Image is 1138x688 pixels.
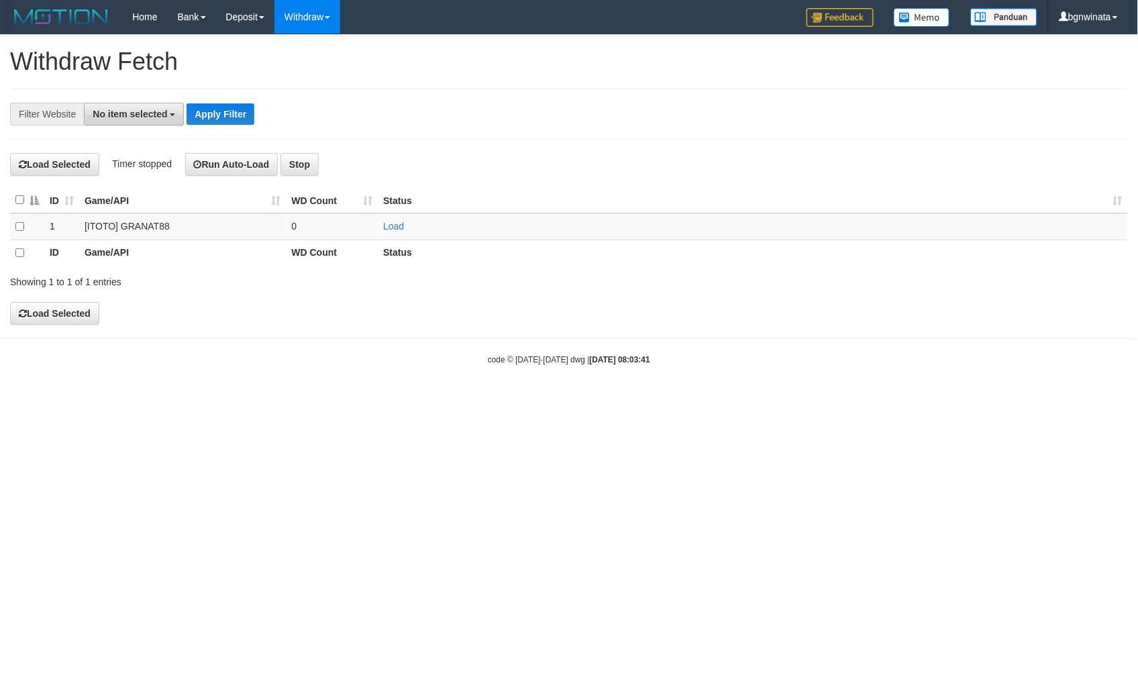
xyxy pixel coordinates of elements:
th: Game/API [79,240,286,265]
img: Feedback.jpg [807,8,874,27]
td: 1 [44,213,79,240]
th: Status: activate to sort column ascending [378,187,1128,213]
div: Showing 1 to 1 of 1 entries [10,270,464,289]
th: ID [44,240,79,265]
img: panduan.png [970,8,1037,26]
span: Timer stopped [112,158,172,169]
button: No item selected [84,103,184,126]
small: code © [DATE]-[DATE] dwg | [488,355,650,364]
th: Game/API: activate to sort column ascending [79,187,286,213]
th: WD Count [286,240,378,265]
button: Stop [280,153,319,176]
div: Filter Website [10,103,84,126]
button: Run Auto-Load [185,153,278,176]
span: 0 [291,221,297,232]
h1: Withdraw Fetch [10,48,1128,75]
span: No item selected [93,109,167,119]
a: Load [383,221,404,232]
th: ID: activate to sort column ascending [44,187,79,213]
img: Button%20Memo.svg [894,8,950,27]
button: Load Selected [10,153,99,176]
img: MOTION_logo.png [10,7,112,27]
td: [ITOTO] GRANAT88 [79,213,286,240]
strong: [DATE] 08:03:41 [590,355,650,364]
th: WD Count: activate to sort column ascending [286,187,378,213]
th: Status [378,240,1128,265]
button: Load Selected [10,302,99,325]
button: Apply Filter [187,103,254,125]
